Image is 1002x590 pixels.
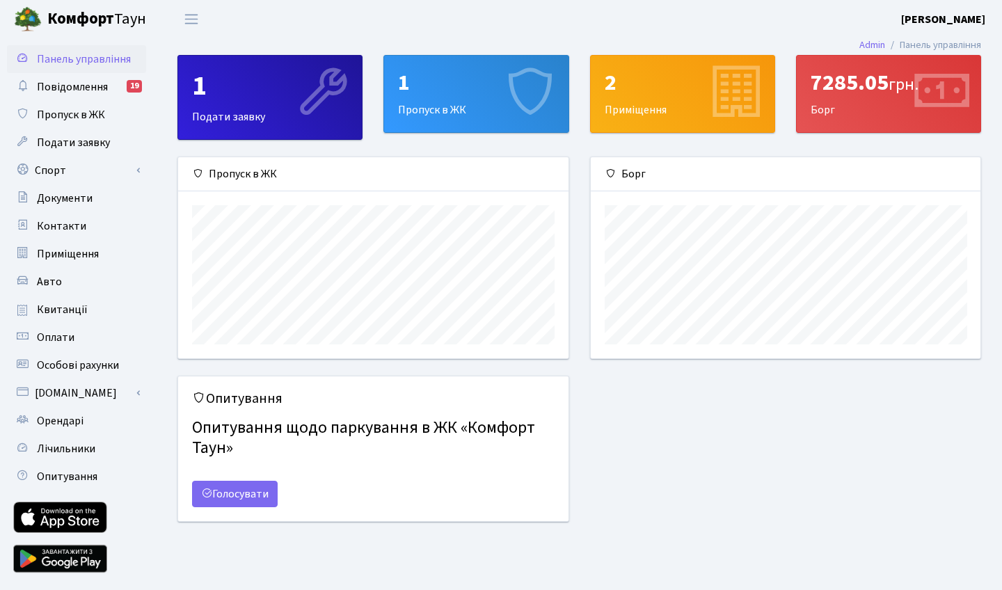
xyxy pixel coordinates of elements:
a: 1Подати заявку [177,55,363,140]
div: Борг [797,56,980,132]
span: Особові рахунки [37,358,119,373]
a: Панель управління [7,45,146,73]
span: грн. [889,72,918,97]
div: Борг [591,157,981,191]
h5: Опитування [192,390,555,407]
a: Документи [7,184,146,212]
a: Оплати [7,324,146,351]
nav: breadcrumb [838,31,1002,60]
a: Особові рахунки [7,351,146,379]
a: Пропуск в ЖК [7,101,146,129]
a: [DOMAIN_NAME] [7,379,146,407]
span: Контакти [37,218,86,234]
div: 1 [192,70,348,103]
a: Подати заявку [7,129,146,157]
li: Панель управління [885,38,981,53]
button: Переключити навігацію [174,8,209,31]
span: Квитанції [37,302,88,317]
span: Лічильники [37,441,95,456]
div: 2 [605,70,761,96]
span: Оплати [37,330,74,345]
div: 1 [398,70,554,96]
a: [PERSON_NAME] [901,11,985,28]
img: logo.png [14,6,42,33]
a: 2Приміщення [590,55,775,133]
span: Панель управління [37,51,131,67]
div: Пропуск в ЖК [384,56,568,132]
a: Контакти [7,212,146,240]
span: Таун [47,8,146,31]
b: Комфорт [47,8,114,30]
span: Подати заявку [37,135,110,150]
span: Приміщення [37,246,99,262]
a: Лічильники [7,435,146,463]
div: 7285.05 [811,70,967,96]
span: Повідомлення [37,79,108,95]
a: Орендарі [7,407,146,435]
a: Голосувати [192,481,278,507]
div: Пропуск в ЖК [178,157,568,191]
a: 1Пропуск в ЖК [383,55,568,133]
span: Документи [37,191,93,206]
a: Опитування [7,463,146,491]
span: Пропуск в ЖК [37,107,105,122]
h4: Опитування щодо паркування в ЖК «Комфорт Таун» [192,413,555,464]
span: Опитування [37,469,97,484]
a: Спорт [7,157,146,184]
a: Приміщення [7,240,146,268]
a: Повідомлення19 [7,73,146,101]
b: [PERSON_NAME] [901,12,985,27]
a: Квитанції [7,296,146,324]
div: Подати заявку [178,56,362,139]
a: Авто [7,268,146,296]
div: Приміщення [591,56,774,132]
div: 19 [127,80,142,93]
span: Авто [37,274,62,289]
span: Орендарі [37,413,83,429]
a: Admin [859,38,885,52]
